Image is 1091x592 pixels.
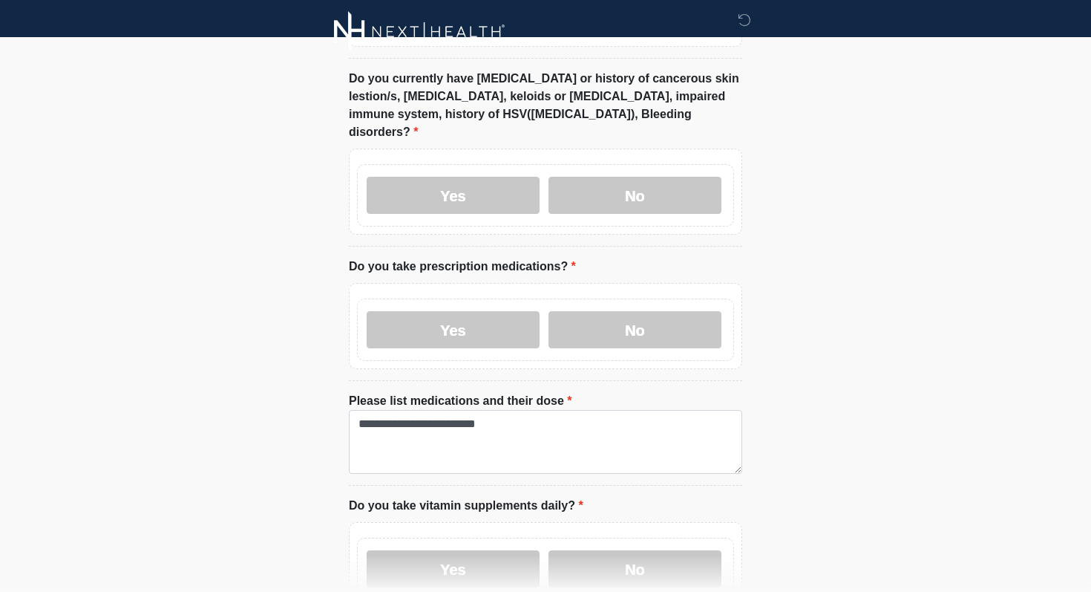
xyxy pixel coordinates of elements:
[334,11,505,52] img: Next-Health Logo
[349,258,576,276] label: Do you take prescription medications?
[349,392,572,410] label: Please list medications and their dose
[367,311,540,348] label: Yes
[349,70,742,141] label: Do you currently have [MEDICAL_DATA] or history of cancerous skin lestion/s, [MEDICAL_DATA], kelo...
[367,177,540,214] label: Yes
[548,550,721,588] label: No
[548,311,721,348] label: No
[548,177,721,214] label: No
[367,550,540,588] label: Yes
[349,497,583,515] label: Do you take vitamin supplements daily?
